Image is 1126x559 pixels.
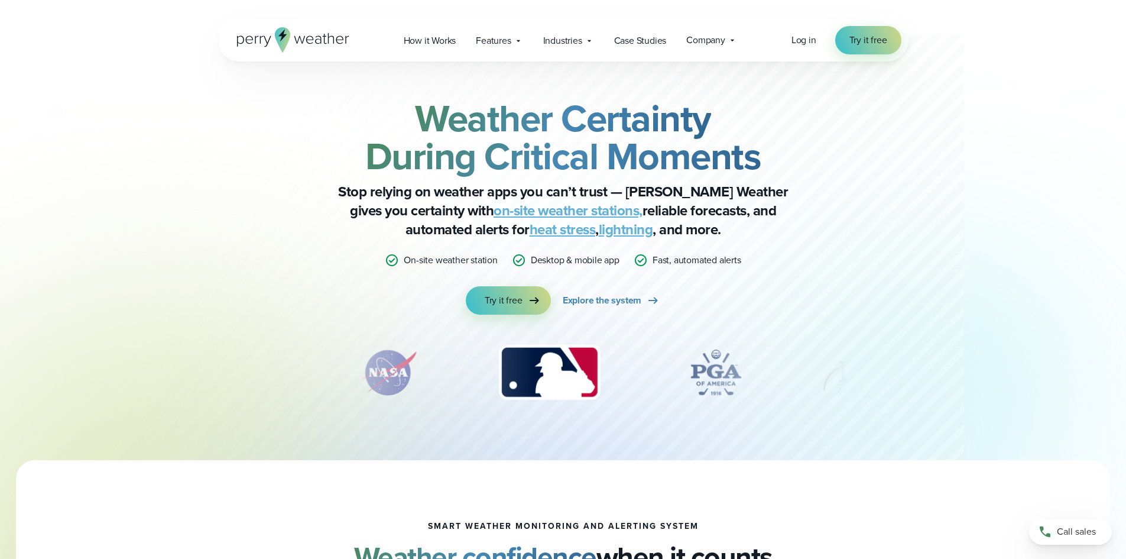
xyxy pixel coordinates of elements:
[791,33,816,47] a: Log in
[1029,519,1112,545] a: Call sales
[669,343,763,402] div: 4 of 12
[404,253,497,267] p: On-site weather station
[530,219,596,240] a: heat stress
[653,253,741,267] p: Fast, automated alerts
[394,28,466,53] a: How it Works
[327,182,800,239] p: Stop relying on weather apps you can’t trust — [PERSON_NAME] Weather gives you certainty with rel...
[686,33,725,47] span: Company
[543,34,582,48] span: Industries
[599,219,653,240] a: lightning
[122,343,290,402] img: Turner-Construction_1.svg
[404,34,456,48] span: How it Works
[485,293,523,308] span: Try it free
[348,343,430,402] div: 2 of 12
[428,522,699,531] h1: smart weather monitoring and alerting system
[487,343,612,402] div: 3 of 12
[820,343,914,402] div: 5 of 12
[531,253,619,267] p: Desktop & mobile app
[614,34,667,48] span: Case Studies
[348,343,430,402] img: NASA.svg
[466,286,551,315] a: Try it free
[604,28,677,53] a: Case Studies
[563,293,641,308] span: Explore the system
[669,343,763,402] img: PGA.svg
[563,286,660,315] a: Explore the system
[365,91,761,184] strong: Weather Certainty During Critical Moments
[1057,525,1096,539] span: Call sales
[494,200,642,221] a: on-site weather stations,
[835,26,901,54] a: Try it free
[122,343,290,402] div: 1 of 12
[277,343,849,408] div: slideshow
[820,343,914,402] img: DPR-Construction.svg
[849,33,887,47] span: Try it free
[476,34,511,48] span: Features
[487,343,612,402] img: MLB.svg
